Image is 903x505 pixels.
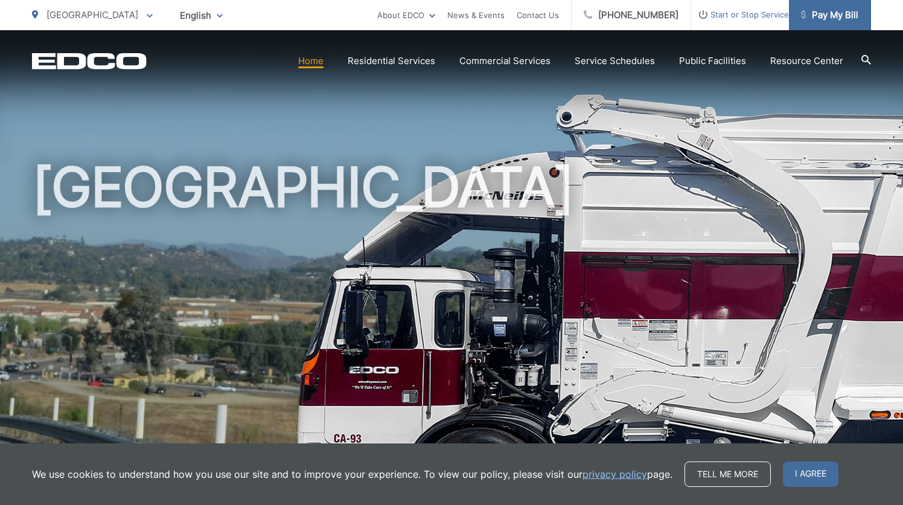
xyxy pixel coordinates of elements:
[298,54,324,68] a: Home
[32,467,672,481] p: We use cookies to understand how you use our site and to improve your experience. To view our pol...
[575,54,655,68] a: Service Schedules
[459,54,550,68] a: Commercial Services
[171,5,232,26] span: English
[517,8,559,22] a: Contact Us
[32,53,147,69] a: EDCD logo. Return to the homepage.
[770,54,843,68] a: Resource Center
[447,8,505,22] a: News & Events
[377,8,435,22] a: About EDCO
[679,54,746,68] a: Public Facilities
[348,54,435,68] a: Residential Services
[46,9,138,21] span: [GEOGRAPHIC_DATA]
[582,467,647,481] a: privacy policy
[801,8,858,22] span: Pay My Bill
